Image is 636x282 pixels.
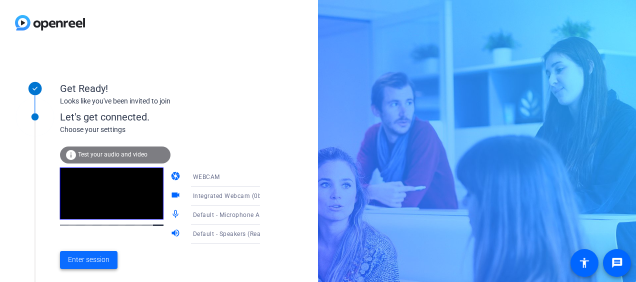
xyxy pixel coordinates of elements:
[60,96,260,106] div: Looks like you've been invited to join
[578,257,590,269] mat-icon: accessibility
[170,171,182,183] mat-icon: camera
[193,173,220,180] span: WEBCAM
[60,124,280,135] div: Choose your settings
[193,191,288,199] span: Integrated Webcam (0bda:5588)
[65,149,77,161] mat-icon: info
[193,229,301,237] span: Default - Speakers (Realtek(R) Audio)
[170,228,182,240] mat-icon: volume_up
[170,209,182,221] mat-icon: mic_none
[60,81,260,96] div: Get Ready!
[60,251,117,269] button: Enter session
[78,151,147,158] span: Test your audio and video
[611,257,623,269] mat-icon: message
[170,190,182,202] mat-icon: videocam
[68,254,109,265] span: Enter session
[193,210,326,218] span: Default - Microphone Array (Realtek(R) Audio)
[60,109,280,124] div: Let's get connected.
